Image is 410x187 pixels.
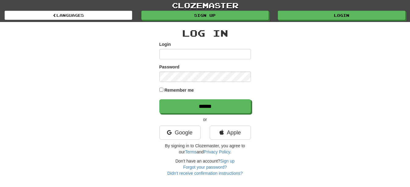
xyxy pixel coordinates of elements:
p: By signing in to Clozemaster, you agree to our and . [159,143,251,155]
a: Google [159,126,201,140]
a: Sign up [220,159,234,163]
a: Apple [210,126,251,140]
div: Don't have an account? [159,158,251,176]
a: Sign up [141,11,269,20]
a: Terms [185,149,197,154]
a: Languages [5,11,132,20]
label: Login [159,41,171,47]
h2: Log In [159,28,251,38]
a: Forgot your password? [183,165,227,170]
label: Remember me [164,87,194,93]
p: or [159,116,251,123]
label: Password [159,64,180,70]
a: Login [278,11,405,20]
a: Didn't receive confirmation instructions? [167,171,243,176]
a: Privacy Policy [204,149,230,154]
